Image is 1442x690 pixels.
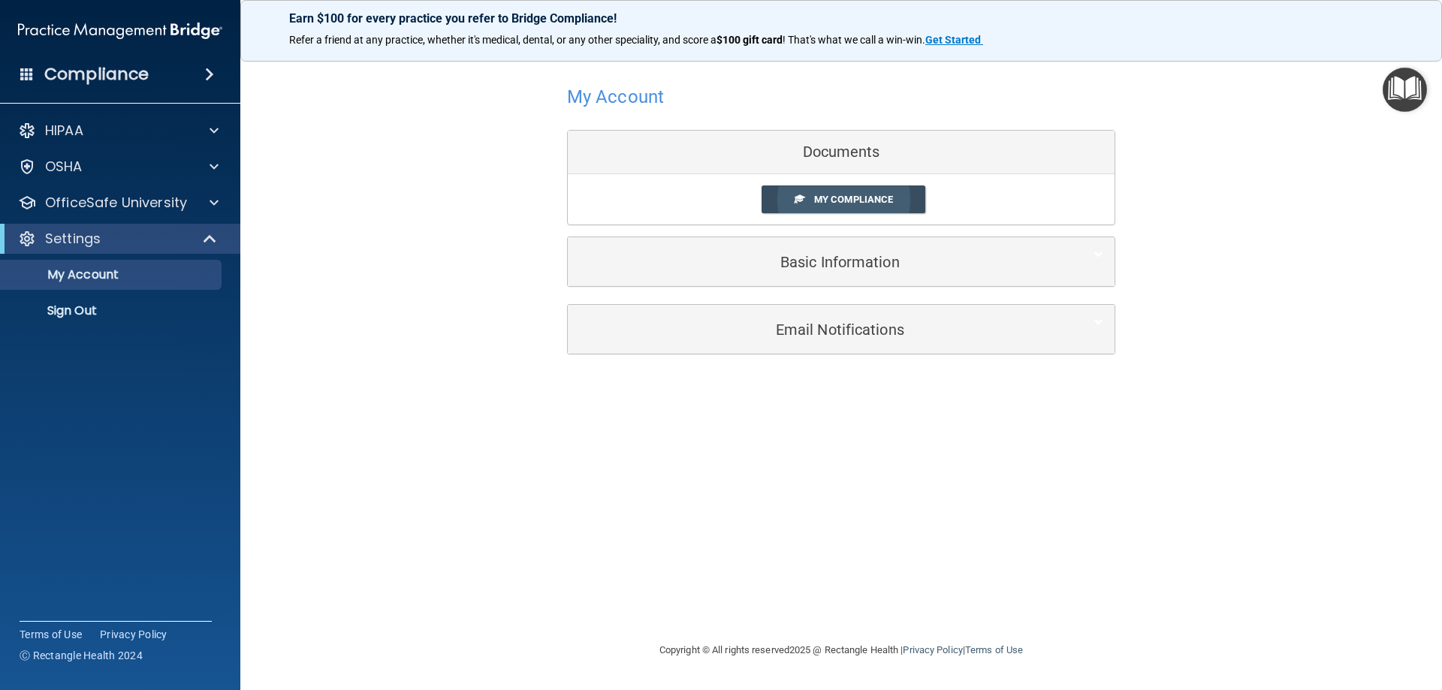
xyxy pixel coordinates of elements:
h5: Email Notifications [579,321,1057,338]
a: Settings [18,230,218,248]
img: PMB logo [18,16,222,46]
strong: $100 gift card [716,34,783,46]
div: Documents [568,131,1115,174]
p: OSHA [45,158,83,176]
p: HIPAA [45,122,83,140]
a: Privacy Policy [100,627,167,642]
a: OSHA [18,158,219,176]
div: Copyright © All rights reserved 2025 @ Rectangle Health | | [567,626,1115,674]
a: HIPAA [18,122,219,140]
a: OfficeSafe University [18,194,219,212]
a: Terms of Use [965,644,1023,655]
h5: Basic Information [579,254,1057,270]
a: Email Notifications [579,312,1103,346]
button: Open Resource Center [1383,68,1427,112]
a: Basic Information [579,245,1103,279]
p: OfficeSafe University [45,194,187,212]
span: ! That's what we call a win-win. [783,34,925,46]
strong: Get Started [925,34,981,46]
span: My Compliance [814,194,893,205]
span: Refer a friend at any practice, whether it's medical, dental, or any other speciality, and score a [289,34,716,46]
p: Sign Out [10,303,215,318]
h4: My Account [567,87,664,107]
a: Privacy Policy [903,644,962,655]
p: My Account [10,267,215,282]
h4: Compliance [44,64,149,85]
p: Earn $100 for every practice you refer to Bridge Compliance! [289,11,1393,26]
p: Settings [45,230,101,248]
span: Ⓒ Rectangle Health 2024 [20,648,143,663]
a: Terms of Use [20,627,82,642]
a: Get Started [925,34,983,46]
